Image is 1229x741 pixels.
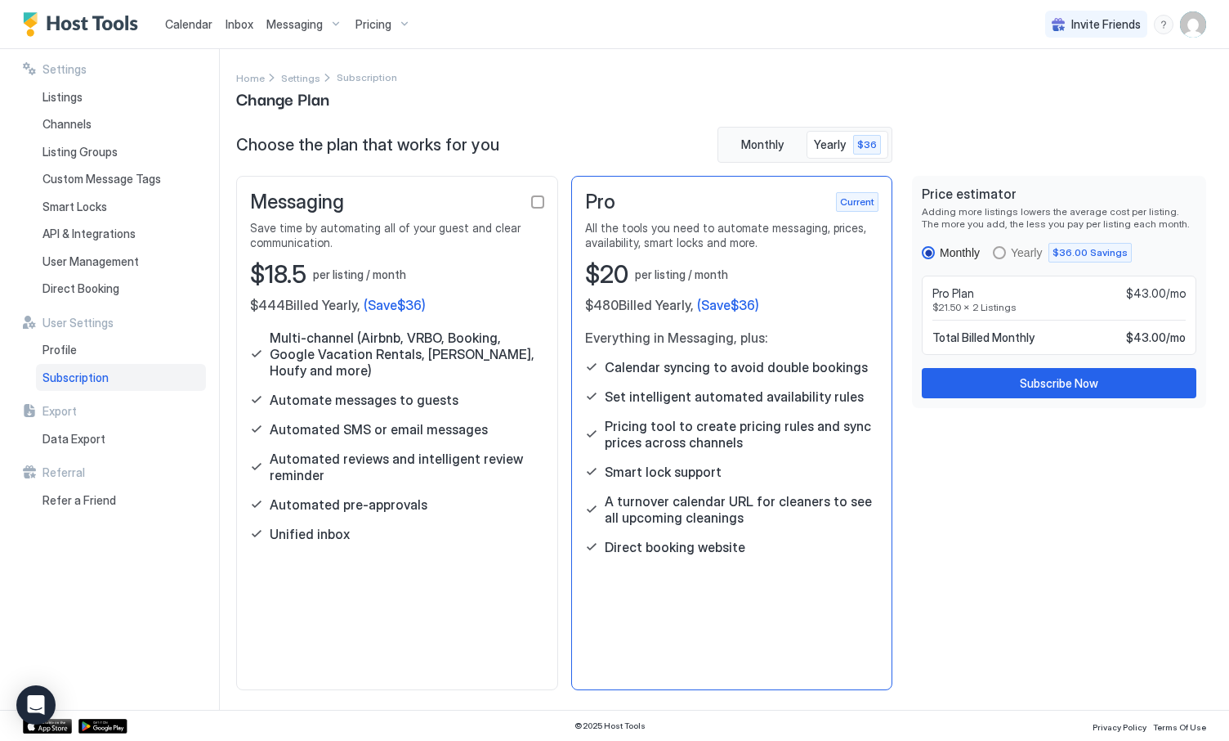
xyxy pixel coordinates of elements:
span: Pro [585,190,615,214]
a: Terms Of Use [1153,717,1206,734]
span: Breadcrumb [337,71,397,83]
a: Custom Message Tags [36,165,206,193]
span: $43.00/mo [1126,286,1186,301]
span: Multi-channel (Airbnb, VRBO, Booking, Google Vacation Rentals, [PERSON_NAME], Houfy and more) [270,330,544,379]
span: Automated pre-approvals [270,496,427,513]
span: Choose the plan that works for you [236,135,499,155]
a: Direct Booking [36,275,206,303]
a: API & Integrations [36,220,206,248]
span: Automated reviews and intelligent review reminder [270,451,544,483]
span: Listings [42,90,83,105]
span: Terms Of Use [1153,722,1206,732]
span: Everything in Messaging, plus: [585,330,879,346]
span: Direct Booking [42,281,119,296]
span: Data Export [42,432,105,447]
span: Smart Locks [42,200,107,214]
span: $444 Billed Yearly, [250,297,544,313]
span: All the tools you need to automate messaging, prices, availability, smart locks and more. [585,221,879,249]
a: Listing Groups [36,138,206,166]
span: Pro Plan [932,286,974,301]
span: API & Integrations [42,227,136,241]
div: Breadcrumb [281,69,320,86]
span: Home [236,72,265,84]
span: Pricing [355,17,391,32]
span: Smart lock support [605,464,722,480]
span: Subscription [42,370,109,385]
span: $36 [857,137,877,152]
div: tab-group [717,127,892,163]
span: per listing / month [635,267,728,282]
span: Unified inbox [270,526,350,542]
div: Yearly [1011,246,1042,259]
span: User Settings [42,316,114,330]
span: $480 Billed Yearly, [585,297,879,313]
span: © 2025 Host Tools [574,721,646,731]
span: Calendar syncing to avoid double bookings [605,359,868,375]
span: Custom Message Tags [42,172,161,186]
span: Set intelligent automated availability rules [605,388,864,405]
span: Adding more listings lowers the average cost per listing. The more you add, the less you pay per ... [922,205,1196,230]
span: Automate messages to guests [270,392,458,408]
div: yearly [993,243,1132,263]
div: Subscribe Now [1020,375,1098,392]
span: Pricing tool to create pricing rules and sync prices across channels [605,418,879,451]
a: Data Export [36,425,206,453]
a: Privacy Policy [1093,717,1146,734]
span: Export [42,404,77,419]
a: Smart Locks [36,193,206,221]
span: $18.5 [250,259,306,290]
span: Yearly [814,137,848,152]
span: Inbox [226,17,253,31]
a: Google Play Store [78,719,127,734]
span: $20 [585,259,628,290]
span: Channels [42,117,92,132]
span: Automated SMS or email messages [270,421,488,438]
span: Listing Groups [42,145,118,159]
div: menu [1154,15,1173,34]
span: User Management [42,254,139,269]
a: Profile [36,336,206,364]
a: Calendar [165,16,212,33]
button: Monthly [722,131,803,159]
span: Calendar [165,17,212,31]
span: Price estimator [922,186,1196,202]
div: User profile [1180,11,1206,38]
button: Yearly $36 [807,131,888,159]
div: checkbox [531,195,544,209]
span: per listing / month [313,267,406,282]
a: Settings [281,69,320,86]
button: Subscribe Now [922,368,1196,398]
span: Current [840,195,874,209]
div: Monthly [940,246,980,259]
div: Breadcrumb [236,69,265,86]
a: Listings [36,83,206,111]
span: A turnover calendar URL for cleaners to see all upcoming cleanings [605,493,879,526]
span: $36.00 Savings [1052,245,1128,260]
span: Total Billed Monthly [932,330,1035,345]
span: $43.00 / mo [1126,330,1186,345]
span: (Save $36 ) [364,297,426,313]
span: Privacy Policy [1093,722,1146,732]
span: Messaging [266,17,323,32]
a: User Management [36,248,206,276]
span: Messaging [250,190,344,214]
span: Invite Friends [1071,17,1141,32]
span: Direct booking website [605,539,745,555]
a: Subscription [36,364,206,392]
a: Inbox [226,16,253,33]
span: Profile [42,343,77,357]
span: Monthly [741,137,784,152]
span: Refer a Friend [42,493,116,508]
a: App Store [23,719,72,734]
div: monthly [922,246,980,259]
span: Save time by automating all of your guest and clear communication. [250,221,544,249]
div: Open Intercom Messenger [16,685,56,725]
span: Change Plan [236,86,329,110]
a: Host Tools Logo [23,12,145,37]
span: Settings [42,62,87,77]
a: Refer a Friend [36,487,206,514]
span: $21.50 x 2 Listings [932,301,1186,313]
a: Home [236,69,265,86]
